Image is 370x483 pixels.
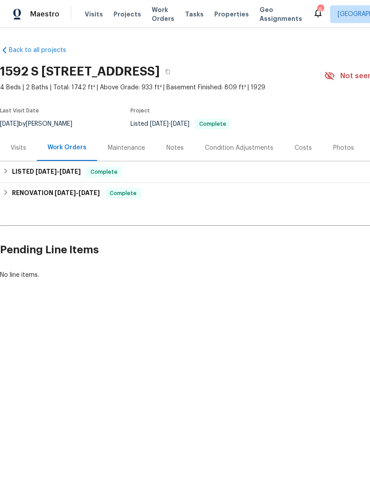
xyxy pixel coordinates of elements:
[214,10,249,19] span: Properties
[166,144,184,152] div: Notes
[130,108,150,113] span: Project
[295,144,312,152] div: Costs
[185,11,204,17] span: Tasks
[79,190,100,196] span: [DATE]
[87,168,121,176] span: Complete
[130,121,231,127] span: Listed
[106,189,140,198] span: Complete
[108,144,145,152] div: Maintenance
[55,190,100,196] span: -
[260,5,302,23] span: Geo Assignments
[30,10,59,19] span: Maestro
[205,144,273,152] div: Condition Adjustments
[317,5,323,14] div: 6
[47,143,87,152] div: Work Orders
[152,5,174,23] span: Work Orders
[85,10,103,19] span: Visits
[160,64,176,80] button: Copy Address
[55,190,76,196] span: [DATE]
[196,121,230,127] span: Complete
[150,121,169,127] span: [DATE]
[11,144,26,152] div: Visits
[171,121,189,127] span: [DATE]
[12,167,81,177] h6: LISTED
[150,121,189,127] span: -
[59,168,81,175] span: [DATE]
[35,168,57,175] span: [DATE]
[35,168,81,175] span: -
[12,188,100,199] h6: RENOVATION
[114,10,141,19] span: Projects
[333,144,354,152] div: Photos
